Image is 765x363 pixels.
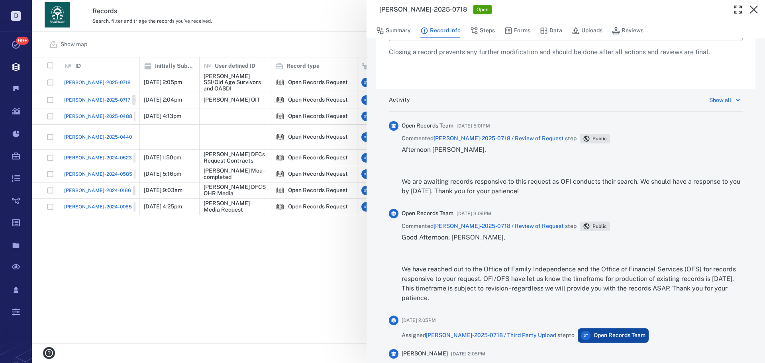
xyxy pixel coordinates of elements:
span: Open Records Team [594,332,645,339]
span: Public [591,135,608,142]
span: [DATE] 2:05PM [402,316,436,325]
h3: [PERSON_NAME]-2025-0718 [379,5,467,14]
button: Close [746,2,762,18]
button: Summary [376,23,411,38]
span: Commented step [402,135,577,143]
span: Help [18,6,34,13]
p: Good Afternoon, [PERSON_NAME], [402,233,743,242]
a: [PERSON_NAME]-2025-0718 / Review of Request [433,223,564,229]
p: Afternoon [PERSON_NAME], [402,145,743,155]
button: Forms [504,23,530,38]
span: Assigned step to [402,332,575,339]
p: We are awaiting records responsive to this request as OFI conducts their search. We should have a... [402,177,743,196]
span: Open Records Team [402,122,453,130]
div: O T [581,331,590,340]
span: 99+ [16,37,29,45]
button: Record info [420,23,461,38]
span: Open [475,6,490,13]
a: [PERSON_NAME]-2025-0718 / Review of Request [433,135,564,141]
h6: Activity [389,96,410,104]
span: [DATE] 5:01PM [457,121,490,131]
button: Reviews [612,23,643,38]
p: We have reached out to the Office of Family Independence and the Office of Financial Services (OF... [402,265,743,303]
button: Steps [470,23,495,38]
button: Toggle Fullscreen [730,2,746,18]
span: Commented step [402,222,577,230]
span: Open Records Team [402,210,453,218]
span: [DATE] 3:06PM [457,209,491,218]
a: [PERSON_NAME]-2025-0718 / Third Party Upload [426,332,556,338]
button: Data [540,23,562,38]
button: Uploads [572,23,602,38]
body: Rich Text Area. Press ALT-0 for help. [6,6,347,14]
span: Public [591,223,608,230]
p: D [11,11,21,21]
div: Show all [709,95,731,105]
span: [PERSON_NAME] [402,350,448,358]
p: Closing a record prevents any further modification and should be done after all actions and revie... [389,47,743,57]
span: [DATE] 2:05PM [451,349,485,359]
